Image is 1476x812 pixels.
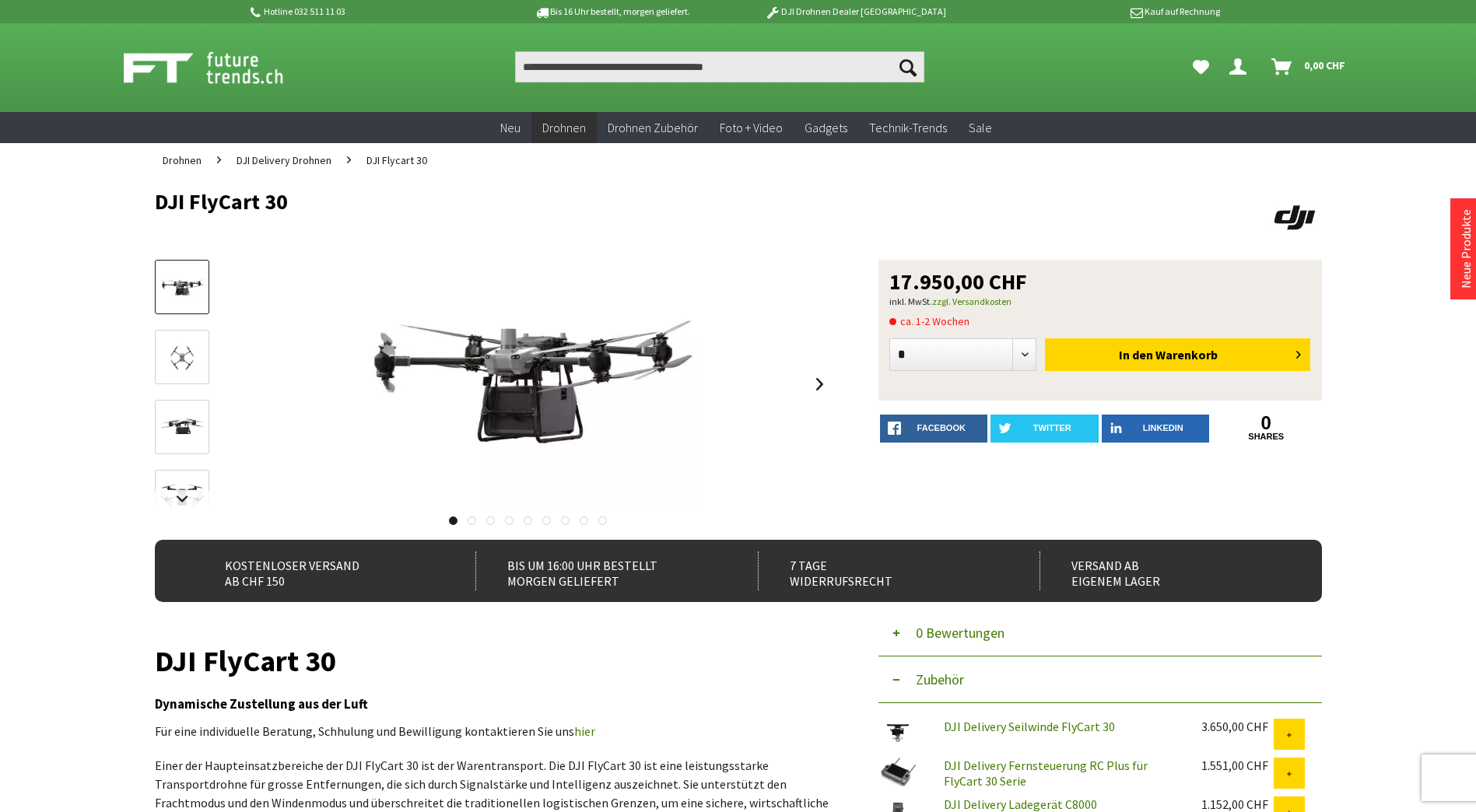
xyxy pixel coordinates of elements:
span: DJI Delivery Drohnen [237,153,331,167]
button: Zubehör [878,656,1322,703]
span: Drohnen Zubehör [608,120,698,135]
div: 7 Tage Widerrufsrecht [758,551,1006,590]
a: Meine Favoriten [1185,51,1217,82]
img: DJI Delivery Fernsteuerung RC Plus für FlyCart 30 Serie [878,758,917,787]
span: Sale [969,120,992,135]
a: LinkedIn [1102,415,1210,443]
a: hier [574,723,595,739]
p: Für eine individuelle Beratung, Schhulung und Bewilligung kontaktieren Sie uns [155,722,832,740]
a: Dein Konto [1223,51,1259,82]
span: facebook [917,423,966,432]
span: Gadgets [805,120,847,135]
img: Shop Futuretrends - zur Startseite wechseln [124,48,317,87]
span: LinkedIn [1143,423,1183,432]
input: Produkt, Marke, Kategorie, EAN, Artikelnummer… [515,51,924,82]
p: Bis 16 Uhr bestellt, morgen geliefert. [491,2,734,21]
a: DJI Delivery Drohnen [229,143,339,177]
span: twitter [1033,423,1071,432]
img: Vorschau: DJI FlyCart 30 [160,271,205,304]
a: Drohnen Zubehör [597,112,709,144]
div: Kostenloser Versand ab CHF 150 [194,551,442,590]
a: 0 [1212,415,1320,432]
a: facebook [880,415,988,443]
a: Drohnen [155,143,209,177]
div: Bis um 16:00 Uhr bestellt Morgen geliefert [475,551,724,590]
p: Hotline 032 511 11 03 [248,2,491,21]
span: In den [1119,347,1153,362]
img: DJI Delivery Seilwinde FlyCart 30 [878,719,917,748]
a: zzgl. Versandkosten [932,296,1011,307]
a: Neu [489,112,531,144]
button: Suchen [892,51,924,82]
a: Foto + Video [709,112,794,144]
span: Foto + Video [720,120,783,135]
span: 17.950,00 CHF [889,271,1027,292]
a: Technik-Trends [858,112,958,144]
span: Neu [500,120,521,135]
a: twitter [990,415,1099,443]
a: Sale [958,112,1003,144]
span: DJI Flycart 30 [366,153,427,167]
span: ca. 1-2 Wochen [889,312,969,331]
a: Neue Produkte [1458,209,1474,289]
button: 0 Bewertungen [878,610,1322,656]
h1: DJI FlyCart 30 [155,650,832,672]
a: Drohnen [531,112,597,144]
span: Technik-Trends [869,120,947,135]
a: DJI Delivery Fernsteuerung RC Plus für FlyCart 30 Serie [944,758,1148,789]
a: Warenkorb [1265,51,1353,82]
span: Drohnen [542,120,586,135]
a: DJI Delivery Ladegerät C8000 [944,796,1097,812]
span: Drohnen [163,153,202,167]
button: In den Warenkorb [1045,338,1310,371]
p: DJI Drohnen Dealer [GEOGRAPHIC_DATA] [734,2,976,21]
div: 3.650,00 CHF [1201,719,1274,734]
p: Kauf auf Rechnung [977,2,1220,21]
a: shares [1212,432,1320,442]
h3: Dynamische Zustellung aus der Luft [155,694,832,714]
div: 1.551,00 CHF [1201,758,1274,773]
div: 1.152,00 CHF [1201,796,1274,812]
div: Versand ab eigenem Lager [1040,551,1288,590]
span: Warenkorb [1155,347,1218,362]
a: Gadgets [794,112,858,144]
span: 0,00 CHF [1304,53,1345,78]
img: DJI FlyCart 30 [356,260,701,509]
a: DJI Delivery Seilwinde FlyCart 30 [944,719,1115,734]
img: DJI Delivery [1267,190,1322,244]
h1: DJI FlyCart 30 [155,190,1089,213]
a: DJI Flycart 30 [359,143,435,177]
p: inkl. MwSt. [889,292,1311,311]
